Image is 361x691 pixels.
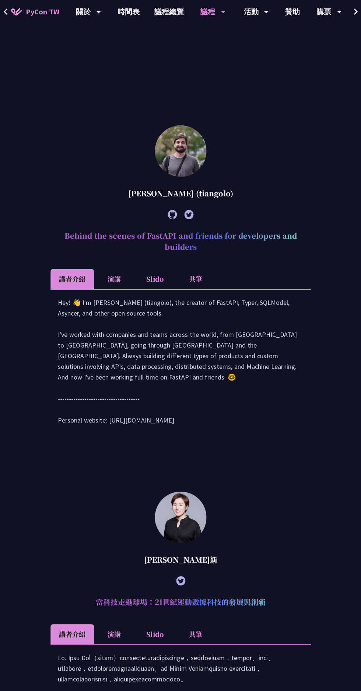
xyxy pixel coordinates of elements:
li: 演講 [94,268,134,289]
li: 演講 [94,623,134,644]
h2: Behind the scenes of FastAPI and friends for developers and builders [50,224,311,257]
h2: 當科技走進球場：21世紀運動數據科技的發展與創新 [50,590,311,612]
img: Home icon of PyCon TW 2025 [11,8,22,15]
img: 林滿新 [155,491,206,542]
span: PyCon TW [26,6,59,17]
li: Slido [134,623,175,644]
a: PyCon TW [4,3,67,21]
li: 講者介紹 [50,268,94,289]
li: 共筆 [175,268,215,289]
div: [PERSON_NAME]新 [50,548,311,570]
li: Slido [134,268,175,289]
li: 講者介紹 [50,623,94,644]
li: 共筆 [175,623,215,644]
img: Sebastián Ramírez (tiangolo) [155,125,206,177]
div: [PERSON_NAME] (tiangolo) [50,182,311,204]
div: Hey! 👋 I'm [PERSON_NAME] (tiangolo), the creator of FastAPI, Typer, SQLModel, Asyncer, and other ... [58,297,303,432]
